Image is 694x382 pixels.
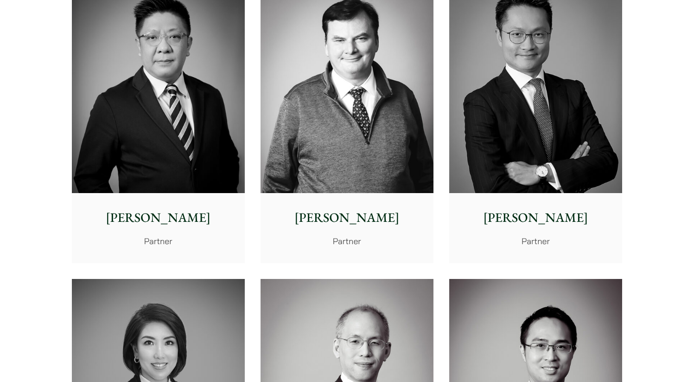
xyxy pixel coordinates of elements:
[457,235,615,247] p: Partner
[79,208,237,227] p: [PERSON_NAME]
[79,235,237,247] p: Partner
[268,208,426,227] p: [PERSON_NAME]
[457,208,615,227] p: [PERSON_NAME]
[268,235,426,247] p: Partner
